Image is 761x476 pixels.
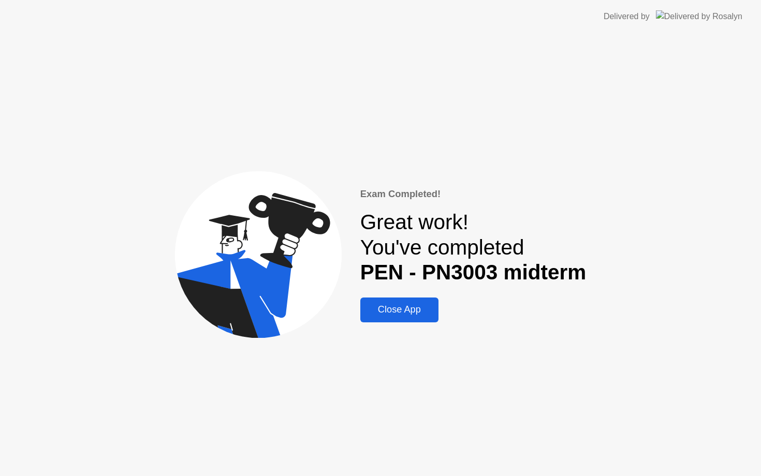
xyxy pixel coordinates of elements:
div: Exam Completed! [360,187,586,201]
b: PEN - PN3003 midterm [360,260,586,284]
div: Close App [363,304,435,315]
img: Delivered by Rosalyn [656,10,742,22]
button: Close App [360,297,438,322]
div: Great work! You've completed [360,210,586,285]
div: Delivered by [604,10,650,23]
